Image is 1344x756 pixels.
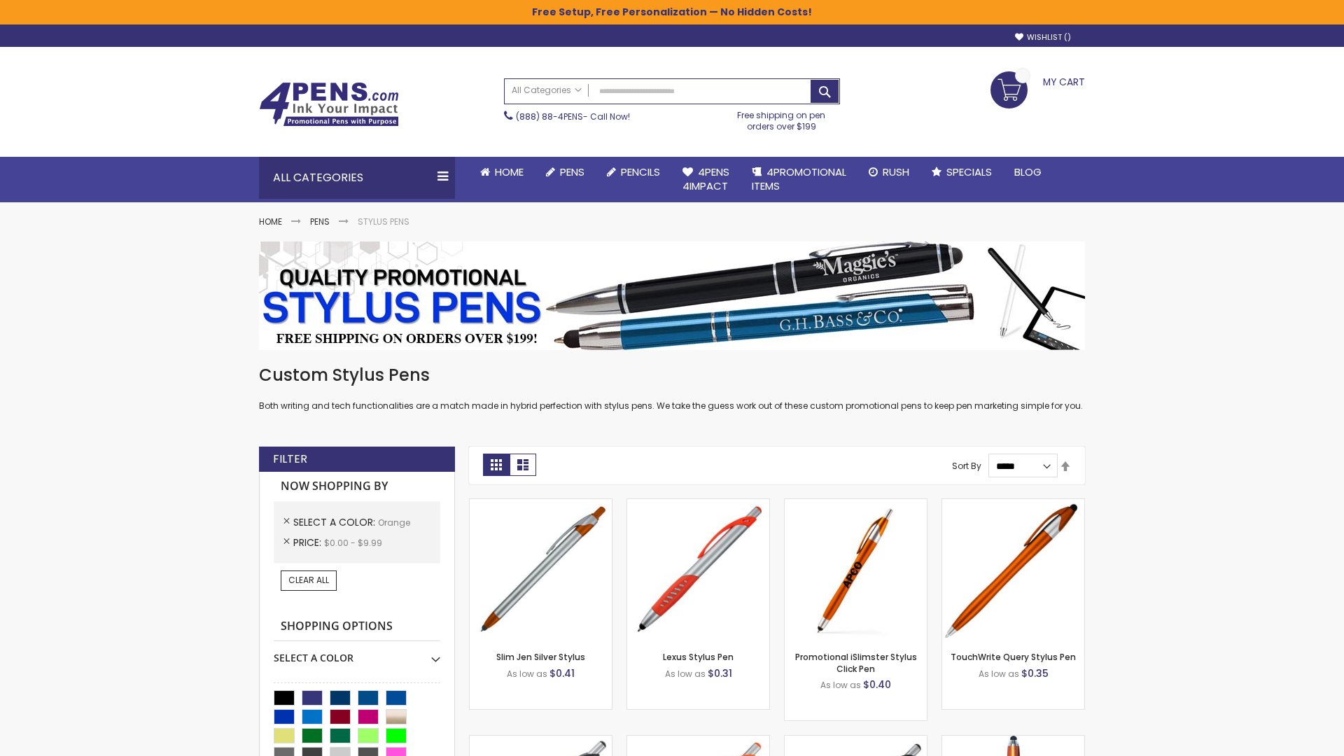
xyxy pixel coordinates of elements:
[549,666,575,680] span: $0.41
[952,460,981,472] label: Sort By
[663,651,734,663] a: Lexus Stylus Pen
[596,157,671,188] a: Pencils
[516,111,583,122] a: (888) 88-4PENS
[820,679,861,691] span: As low as
[259,216,282,227] a: Home
[627,499,769,641] img: Lexus Stylus Pen-Orange
[682,164,729,193] span: 4Pens 4impact
[516,111,630,122] span: - Call Now!
[621,164,660,179] span: Pencils
[560,164,584,179] span: Pens
[274,641,440,665] div: Select A Color
[293,515,378,529] span: Select A Color
[1021,666,1049,680] span: $0.35
[708,666,732,680] span: $0.31
[883,164,909,179] span: Rush
[741,157,857,202] a: 4PROMOTIONALITEMS
[795,651,917,674] a: Promotional iSlimster Stylus Click Pen
[469,157,535,188] a: Home
[470,499,612,641] img: Slim Jen Silver Stylus-Orange
[946,164,992,179] span: Specials
[723,104,841,132] div: Free shipping on pen orders over $199
[259,241,1085,350] img: Stylus Pens
[288,574,329,586] span: Clear All
[1003,157,1053,188] a: Blog
[627,735,769,747] a: Boston Silver Stylus Pen-Orange
[310,216,330,227] a: Pens
[470,735,612,747] a: Boston Stylus Pen-Orange
[752,164,846,193] span: 4PROMOTIONAL ITEMS
[1014,164,1042,179] span: Blog
[483,454,510,476] strong: Grid
[785,498,927,510] a: Promotional iSlimster Stylus Click Pen-Orange
[378,517,410,528] span: Orange
[920,157,1003,188] a: Specials
[274,612,440,642] strong: Shopping Options
[665,668,706,680] span: As low as
[259,157,455,199] div: All Categories
[495,164,524,179] span: Home
[535,157,596,188] a: Pens
[505,79,589,102] a: All Categories
[293,535,324,549] span: Price
[942,735,1084,747] a: TouchWrite Command Stylus Pen-Orange
[951,651,1076,663] a: TouchWrite Query Stylus Pen
[273,451,307,467] strong: Filter
[942,498,1084,510] a: TouchWrite Query Stylus Pen-Orange
[979,668,1019,680] span: As low as
[259,364,1085,386] h1: Custom Stylus Pens
[259,82,399,127] img: 4Pens Custom Pens and Promotional Products
[671,157,741,202] a: 4Pens4impact
[259,364,1085,412] div: Both writing and tech functionalities are a match made in hybrid perfection with stylus pens. We ...
[512,85,582,96] span: All Categories
[470,498,612,510] a: Slim Jen Silver Stylus-Orange
[1015,32,1071,43] a: Wishlist
[281,570,337,590] a: Clear All
[627,498,769,510] a: Lexus Stylus Pen-Orange
[496,651,585,663] a: Slim Jen Silver Stylus
[863,678,891,692] span: $0.40
[274,472,440,501] strong: Now Shopping by
[507,668,547,680] span: As low as
[785,735,927,747] a: Lexus Metallic Stylus Pen-Orange
[785,499,927,641] img: Promotional iSlimster Stylus Click Pen-Orange
[358,216,409,227] strong: Stylus Pens
[942,499,1084,641] img: TouchWrite Query Stylus Pen-Orange
[857,157,920,188] a: Rush
[324,537,382,549] span: $0.00 - $9.99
